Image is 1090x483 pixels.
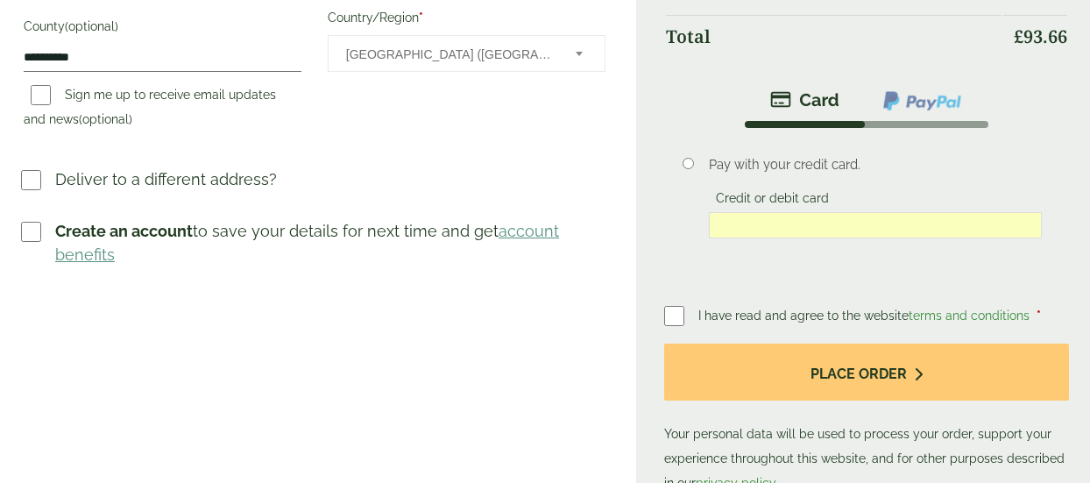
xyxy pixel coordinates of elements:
[666,15,1002,58] th: Total
[1014,25,1067,48] bdi: 93.66
[909,309,1030,323] a: terms and conditions
[709,155,1042,174] p: Pay with your credit card.
[79,112,132,126] span: (optional)
[65,19,118,33] span: (optional)
[881,89,963,112] img: ppcp-gateway.png
[24,14,301,44] label: County
[419,11,423,25] abbr: required
[55,222,193,240] strong: Create an account
[770,89,839,110] img: stripe.png
[55,219,608,266] p: to save your details for next time and get
[1037,309,1041,323] abbr: required
[1014,25,1023,48] span: £
[709,191,836,210] label: Credit or debit card
[346,36,552,73] span: United Kingdom (UK)
[31,85,51,105] input: Sign me up to receive email updates and news(optional)
[664,344,1069,401] button: Place order
[698,309,1033,323] span: I have read and agree to the website
[328,5,605,35] label: Country/Region
[55,167,277,191] p: Deliver to a different address?
[24,88,276,131] label: Sign me up to receive email updates and news
[714,217,1037,233] iframe: Secure card payment input frame
[328,35,605,72] span: Country/Region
